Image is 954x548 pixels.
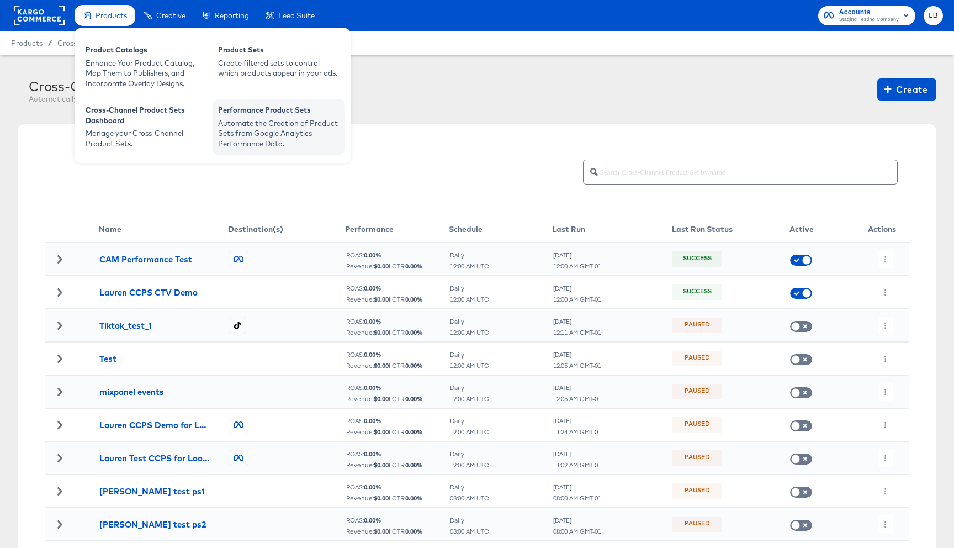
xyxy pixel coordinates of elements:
[553,296,602,303] div: 12:00 AM GMT-01
[46,454,73,462] div: Toggle Row Expanded
[374,262,389,270] b: $ 0.00
[886,82,928,97] span: Create
[818,6,915,25] button: AccountsStaging Testing Company
[346,483,448,491] div: ROAS:
[855,217,909,243] th: Actions
[346,351,448,359] div: ROAS:
[449,284,490,292] div: Daily
[374,328,389,336] b: $ 0.00
[156,11,185,20] span: Creative
[346,395,448,403] div: Revenue: | CTR:
[364,350,381,359] b: 0.00 %
[405,262,423,270] b: 0.00 %
[346,461,448,469] div: Revenue: | CTR:
[346,296,448,303] div: Revenue: | CTR:
[553,483,602,491] div: [DATE]
[57,39,195,48] span: Cross-Channel Product Sets Dashboard
[685,354,710,363] div: Paused
[374,394,389,403] b: $ 0.00
[346,284,448,292] div: ROAS:
[99,486,205,497] div: [PERSON_NAME] test ps1
[46,487,73,495] div: Toggle Row Expanded
[346,517,448,524] div: ROAS:
[99,353,116,365] div: Test
[839,7,899,18] span: Accounts
[553,318,602,325] div: [DATE]
[405,328,423,336] b: 0.00 %
[449,417,490,425] div: Daily
[99,519,206,530] div: [PERSON_NAME] test ps2
[99,452,210,464] div: Lauren Test CCPS for Loom
[364,383,381,392] b: 0.00 %
[43,39,57,48] span: /
[553,395,602,403] div: 12:05 AM GMT-01
[449,217,552,243] th: Schedule
[374,295,389,303] b: $ 0.00
[683,287,712,297] div: Success
[685,387,710,397] div: Paused
[553,528,602,535] div: 08:00 AM GMT-01
[374,428,389,436] b: $ 0.00
[672,217,789,243] th: Last Run Status
[598,156,897,180] input: Search Cross-Channel Product Set by name
[449,351,490,359] div: Daily
[374,361,389,370] b: $ 0.00
[449,483,490,491] div: Daily
[96,11,127,20] span: Products
[374,494,389,502] b: $ 0.00
[553,262,602,270] div: 12:00 AM GMT-01
[685,453,710,463] div: Paused
[29,94,348,104] div: Automatically build and update Cross-Channel product sets based on your performance data
[553,461,602,469] div: 11:02 AM GMT-01
[405,295,423,303] b: 0.00 %
[553,517,602,524] div: [DATE]
[685,519,710,529] div: Paused
[685,320,710,330] div: Paused
[228,217,346,243] th: Destination(s)
[364,317,381,325] b: 0.00 %
[364,417,381,425] b: 0.00 %
[346,417,448,425] div: ROAS:
[553,329,602,336] div: 12:11 AM GMT-01
[405,527,423,535] b: 0.00 %
[46,421,73,429] div: Toggle Row Expanded
[405,361,423,370] b: 0.00 %
[553,351,602,359] div: [DATE]
[46,322,73,329] div: Toggle Row Expanded
[405,494,423,502] b: 0.00 %
[346,494,448,502] div: Revenue: | CTR:
[374,527,389,535] b: $ 0.00
[46,355,73,362] div: Toggle Row Expanded
[346,318,448,325] div: ROAS:
[364,251,381,259] b: 0.00 %
[99,217,228,243] th: Name
[346,362,448,370] div: Revenue: | CTR:
[449,395,490,403] div: 12:00 AM UTC
[405,461,423,469] b: 0.00 %
[683,254,712,264] div: Success
[364,450,381,458] b: 0.00 %
[99,419,210,431] div: Lauren CCPS Demo for Loom
[364,483,381,491] b: 0.00 %
[449,461,490,469] div: 12:00 AM UTC
[346,384,448,392] div: ROAS:
[553,384,602,392] div: [DATE]
[449,296,490,303] div: 12:00 AM UTC
[449,517,490,524] div: Daily
[99,320,152,331] div: Tiktok_test_1
[374,461,389,469] b: $ 0.00
[346,329,448,336] div: Revenue: | CTR:
[924,6,943,25] button: LB
[449,329,490,336] div: 12:00 AM UTC
[278,11,315,20] span: Feed Suite
[553,417,602,425] div: [DATE]
[11,39,43,48] span: Products
[364,284,381,292] b: 0.00 %
[346,450,448,458] div: ROAS:
[364,516,381,524] b: 0.00 %
[46,520,73,528] div: Toggle Row Expanded
[449,528,490,535] div: 08:00 AM UTC
[449,450,490,458] div: Daily
[449,384,490,392] div: Daily
[346,262,448,270] div: Revenue: | CTR:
